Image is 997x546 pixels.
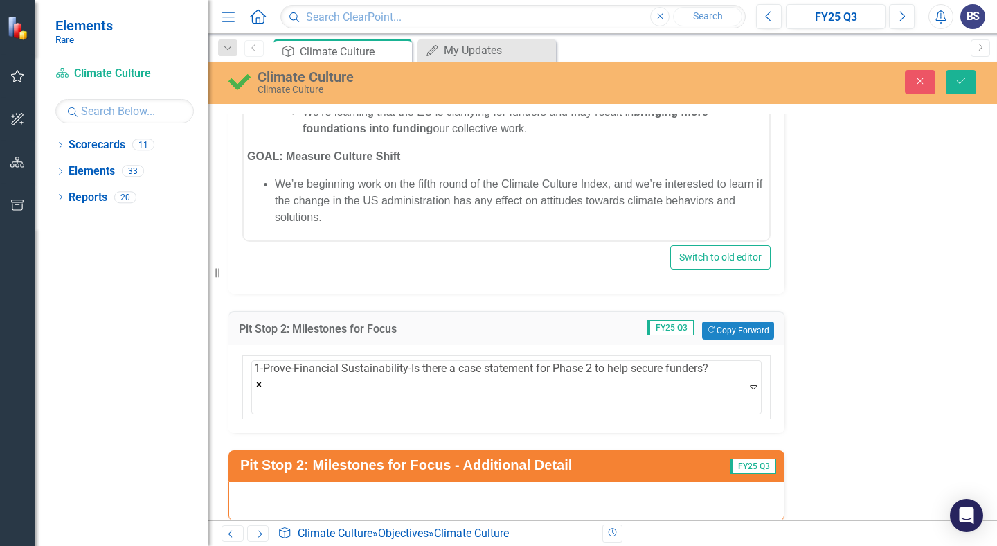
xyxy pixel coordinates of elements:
div: Climate Culture [300,43,408,60]
h3: Pit Stop 2: Milestones for Focus [239,323,536,335]
a: Elements [69,164,115,179]
div: 11 [132,139,154,151]
a: Scorecards [69,137,125,153]
span: Elements [55,17,113,34]
li: We’re learning that the EC is clarifying for funders and may result in our collective work. [59,105,522,139]
strong: bringing more foundations into funding [59,107,465,136]
div: My Updates [444,42,553,59]
div: » » [278,526,592,542]
img: At or Above Target [228,70,251,92]
h3: Pit Stop 2: Milestones for Focus - Additional Detail [240,457,710,473]
div: Remove 1-Prove-Financial Sustainability-Is there a case statement for Phase 2 to help secure fund... [254,377,708,393]
strong: Entertainment Collaborative (EC) [46,91,220,103]
div: 1-Prove-Financial Sustainability-Is there a case statement for Phase 2 to help secure funders? [254,361,708,377]
input: Search Below... [55,99,194,123]
button: Search [673,7,742,26]
div: Climate Culture [434,527,509,540]
div: Open Intercom Messenger [950,499,983,532]
button: Switch to old editor [670,245,771,270]
input: Search ClearPoint... [280,5,746,29]
img: ClearPoint Strategy [7,16,31,40]
button: FY25 Q3 [786,4,886,29]
strong: GOAL: Measure Culture Shift [3,152,156,164]
strong: Unscripted Task Force [314,58,433,69]
a: Climate Culture [55,66,194,82]
button: Copy Forward [702,322,773,340]
span: FY25 Q3 [647,320,694,335]
a: Reports [69,190,107,206]
div: 33 [122,166,144,177]
div: FY25 Q3 [791,9,881,26]
div: 20 [114,191,136,203]
a: Objectives [378,527,429,540]
button: BS [960,4,985,29]
a: My Updates [421,42,553,59]
span: FY25 Q3 [730,459,776,474]
span: Search [693,10,723,21]
div: Climate Culture [258,85,640,95]
li: We’re beginning work on the fifth round of the Climate Culture Index, and we’re interested to lea... [31,177,522,227]
div: Climate Culture [258,69,640,85]
small: Rare [55,34,113,45]
a: Climate Culture [298,527,372,540]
